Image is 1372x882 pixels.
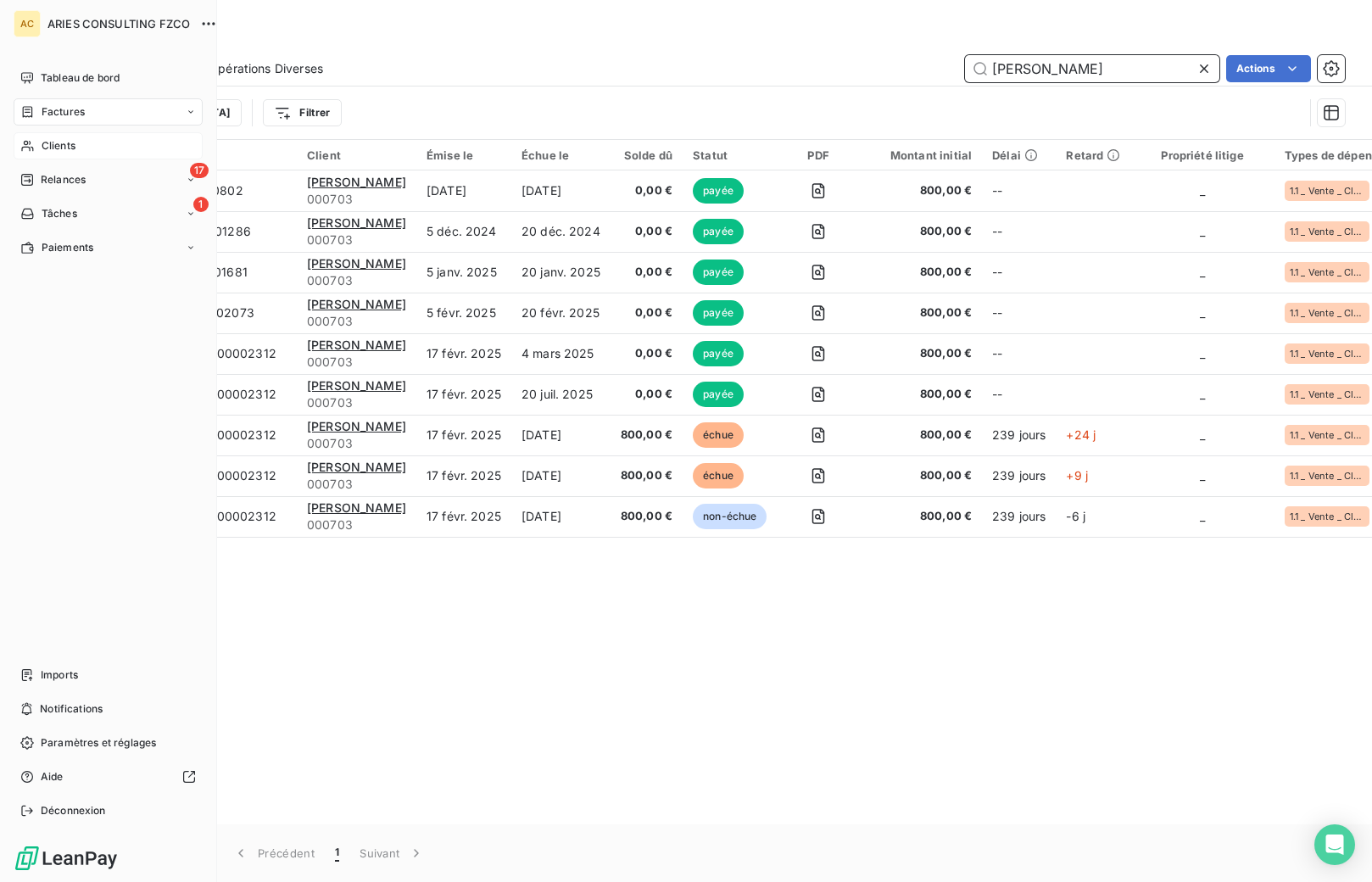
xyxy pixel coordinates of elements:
[521,148,600,162] div: Échue le
[1200,265,1205,279] span: _
[870,386,972,403] span: 800,00 €
[193,197,209,212] span: 1
[1066,427,1096,442] span: +24 j
[416,496,511,537] td: 17 févr. 2025
[1200,346,1205,360] span: _
[693,260,744,285] span: payée
[621,148,672,162] div: Solde dû
[511,211,611,252] td: 20 déc. 2024
[307,175,406,189] span: [PERSON_NAME]
[511,455,611,496] td: [DATE]
[416,374,511,415] td: 17 févr. 2025
[416,293,511,333] td: 5 févr. 2025
[982,333,1056,374] td: --
[621,467,672,484] span: 800,00 €
[416,415,511,455] td: 17 févr. 2025
[870,264,972,281] span: 800,00 €
[870,223,972,240] span: 800,00 €
[307,256,406,271] span: [PERSON_NAME]
[693,463,744,488] span: échue
[307,419,406,433] span: [PERSON_NAME]
[870,182,972,199] span: 800,00 €
[349,835,435,871] button: Suivant
[870,427,972,444] span: 800,00 €
[693,219,744,244] span: payée
[1200,183,1205,198] span: _
[40,701,103,717] span: Notifications
[47,17,190,31] span: ARIES CONSULTING FZCO
[1290,471,1364,481] span: 1.1 _ Vente _ Clients
[870,148,972,162] div: Montant initial
[416,455,511,496] td: 17 févr. 2025
[307,191,406,208] span: 000703
[621,223,672,240] span: 0,00 €
[693,422,744,448] span: échue
[1290,430,1364,440] span: 1.1 _ Vente _ Clients
[1290,226,1364,237] span: 1.1 _ Vente _ Clients
[222,835,325,871] button: Précédent
[41,735,156,751] span: Paramètres et réglages
[1290,186,1364,196] span: 1.1 _ Vente _ Clients
[1290,349,1364,359] span: 1.1 _ Vente _ Clients
[982,374,1056,415] td: --
[693,148,767,162] div: Statut
[982,293,1056,333] td: --
[1290,267,1364,277] span: 1.1 _ Vente _ Clients
[1290,511,1364,522] span: 1.1 _ Vente _ Clients
[42,206,77,221] span: Tâches
[307,354,406,371] span: 000703
[693,504,767,529] span: non-échue
[982,170,1056,211] td: --
[693,178,744,204] span: payée
[307,313,406,330] span: 000703
[1141,148,1263,162] div: Propriété litige
[41,172,86,187] span: Relances
[621,508,672,525] span: 800,00 €
[621,345,672,362] span: 0,00 €
[335,845,339,862] span: 1
[41,803,106,818] span: Déconnexion
[693,382,744,407] span: payée
[870,345,972,362] span: 800,00 €
[621,304,672,321] span: 0,00 €
[307,460,406,474] span: [PERSON_NAME]
[511,496,611,537] td: [DATE]
[693,300,744,326] span: payée
[982,496,1056,537] td: 239 jours
[14,763,203,790] a: Aide
[416,211,511,252] td: 5 déc. 2024
[307,215,406,230] span: [PERSON_NAME]
[1066,468,1088,483] span: +9 j
[621,182,672,199] span: 0,00 €
[511,374,611,415] td: 20 juil. 2025
[787,148,849,162] div: PDF
[307,516,406,533] span: 000703
[870,304,972,321] span: 800,00 €
[41,769,64,784] span: Aide
[511,333,611,374] td: 4 mars 2025
[416,252,511,293] td: 5 janv. 2025
[307,148,406,162] div: Client
[1200,427,1205,442] span: _
[307,338,406,352] span: [PERSON_NAME]
[992,148,1046,162] div: Délai
[307,232,406,248] span: 000703
[190,163,209,178] span: 17
[982,252,1056,293] td: --
[982,211,1056,252] td: --
[1066,509,1085,523] span: -6 j
[621,427,672,444] span: 800,00 €
[427,148,501,162] div: Émise le
[1200,468,1205,483] span: _
[1200,387,1205,401] span: _
[41,667,78,683] span: Imports
[870,508,972,525] span: 800,00 €
[1290,389,1364,399] span: 1.1 _ Vente _ Clients
[416,170,511,211] td: [DATE]
[982,455,1056,496] td: 239 jours
[511,415,611,455] td: [DATE]
[1290,308,1364,318] span: 1.1 _ Vente _ Clients
[511,252,611,293] td: 20 janv. 2025
[1200,224,1205,238] span: _
[14,845,119,872] img: Logo LeanPay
